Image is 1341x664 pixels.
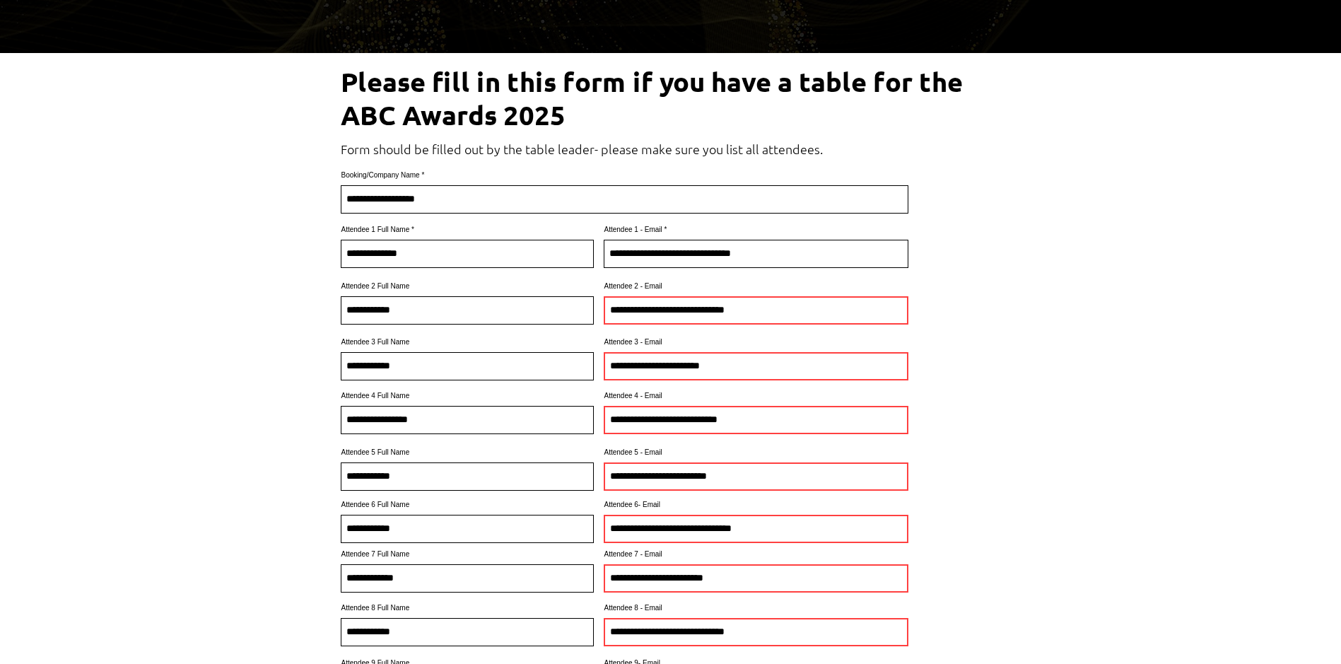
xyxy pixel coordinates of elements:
[341,65,963,131] span: Please fill in this form if you have a table for the ABC Awards 2025
[341,339,594,346] label: Attendee 3 Full Name
[604,226,908,233] label: Attendee 1 - Email
[604,449,908,456] label: Attendee 5 - Email
[604,551,908,558] label: Attendee 7 - Email
[341,392,594,400] label: Attendee 4 Full Name
[341,551,594,558] label: Attendee 7 Full Name
[604,605,908,612] label: Attendee 8 - Email
[604,501,908,508] label: Attendee 6- Email
[341,605,594,612] label: Attendee 8 Full Name
[604,283,908,290] label: Attendee 2 - Email
[341,501,594,508] label: Attendee 6 Full Name
[604,339,908,346] label: Attendee 3 - Email
[604,392,908,400] label: Attendee 4 - Email
[341,449,594,456] label: Attendee 5 Full Name
[341,141,823,157] span: Form should be filled out by the table leader- please make sure you list all attendees.
[341,283,594,290] label: Attendee 2 Full Name
[341,172,908,179] label: Booking/Company Name
[341,226,594,233] label: Attendee 1 Full Name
